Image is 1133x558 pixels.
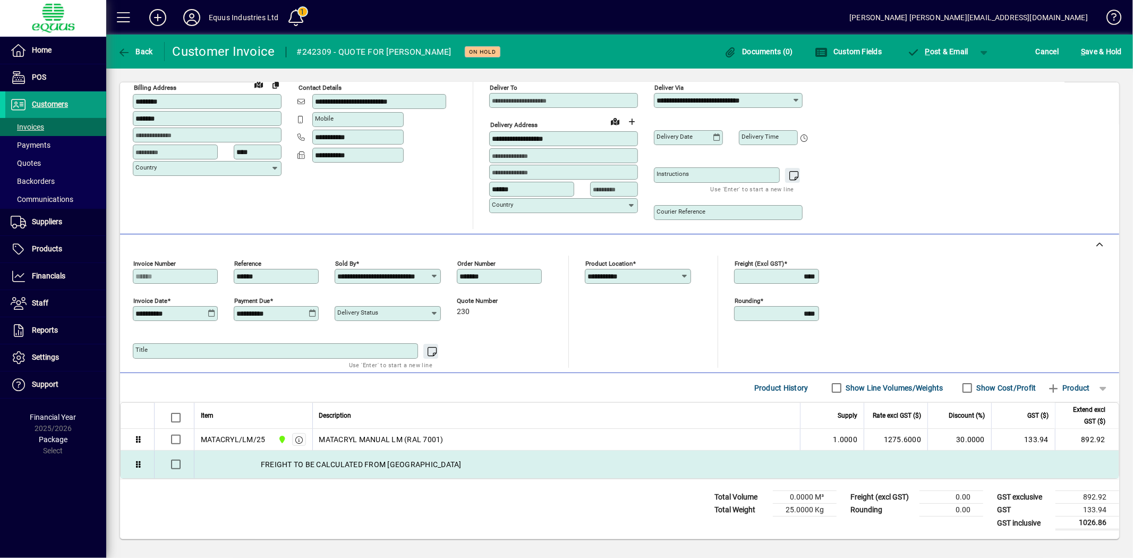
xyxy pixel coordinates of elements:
td: 133.94 [991,429,1055,451]
a: Support [5,371,106,398]
mat-label: Payment due [234,297,270,305]
span: Reports [32,326,58,334]
button: Choose address [624,113,641,130]
span: Supply [838,410,857,421]
mat-label: Sold by [335,260,356,267]
mat-label: Reference [234,260,261,267]
td: GST inclusive [992,517,1055,530]
mat-label: Title [135,346,148,353]
span: Package [39,435,67,444]
a: Home [5,37,106,64]
span: Home [32,46,52,54]
a: Products [5,236,106,263]
div: [PERSON_NAME] [PERSON_NAME][EMAIL_ADDRESS][DOMAIN_NAME] [849,9,1088,26]
a: Reports [5,317,106,344]
span: Financials [32,272,65,280]
mat-hint: Use 'Enter' to start a new line [349,359,432,371]
mat-label: Freight (excl GST) [735,260,784,267]
span: Product [1047,379,1090,396]
button: Product [1042,378,1095,398]
td: 0.0000 M³ [773,491,837,504]
a: Payments [5,136,106,154]
td: 0.00 [919,491,983,504]
mat-label: Delivery status [337,309,378,316]
span: Suppliers [32,217,62,226]
mat-hint: Use 'Enter' to start a new line [711,183,794,195]
mat-label: Country [135,164,157,171]
a: Communications [5,190,106,208]
span: 230 [457,308,470,316]
a: Financials [5,263,106,290]
td: 133.94 [1055,504,1119,517]
label: Show Line Volumes/Weights [844,383,943,393]
span: Documents (0) [724,47,793,56]
a: Invoices [5,118,106,136]
span: Custom Fields [815,47,882,56]
a: View on map [250,75,267,92]
span: Financial Year [30,413,76,421]
td: 892.92 [1055,429,1119,451]
button: Add [141,8,175,27]
mat-label: Delivery time [742,133,779,140]
span: POS [32,73,46,81]
span: Customers [32,100,68,108]
span: Description [319,410,352,421]
span: Communications [11,195,73,204]
td: 0.00 [919,504,983,517]
div: Customer Invoice [173,43,275,60]
button: Cancel [1033,42,1062,61]
span: Support [32,380,58,388]
mat-label: Invoice date [133,297,167,305]
mat-label: Courier Reference [657,208,705,215]
div: Equus Industries Ltd [209,9,279,26]
a: View on map [607,113,624,130]
span: Payments [11,141,50,149]
button: Profile [175,8,209,27]
span: On hold [469,48,496,55]
div: MATACRYL/LM/25 [201,434,266,445]
span: Quote number [457,298,521,305]
td: Rounding [845,504,919,517]
span: Extend excl GST ($) [1062,404,1105,427]
span: P [925,47,930,56]
td: 30.0000 [927,429,991,451]
a: Staff [5,290,106,317]
label: Show Cost/Profit [975,383,1036,393]
div: FREIGHT TO BE CALCULATED FROM [GEOGRAPHIC_DATA] [194,451,1119,478]
mat-label: Mobile [315,115,334,122]
td: 1026.86 [1055,517,1119,530]
mat-label: Deliver via [654,84,684,91]
td: Total Volume [709,491,773,504]
span: Staff [32,299,48,307]
span: Invoices [11,123,44,131]
td: 25.0000 Kg [773,504,837,517]
a: Suppliers [5,209,106,235]
button: Product History [750,378,813,398]
button: Back [115,42,156,61]
button: Documents (0) [721,42,796,61]
td: 892.92 [1055,491,1119,504]
div: 1275.6000 [871,434,921,445]
span: S [1081,47,1085,56]
span: Backorders [11,177,55,185]
span: ost & Email [907,47,968,56]
mat-label: Product location [585,260,633,267]
div: #242309 - QUOTE FOR [PERSON_NAME] [297,44,452,61]
button: Post & Email [901,42,974,61]
mat-label: Order number [457,260,496,267]
span: Back [117,47,153,56]
a: Backorders [5,172,106,190]
span: Cancel [1036,43,1059,60]
span: Discount (%) [949,410,985,421]
span: GST ($) [1027,410,1049,421]
button: Copy to Delivery address [267,76,284,93]
mat-label: Deliver To [490,84,517,91]
a: POS [5,64,106,91]
span: Product History [754,379,808,396]
a: Quotes [5,154,106,172]
mat-label: Delivery date [657,133,693,140]
span: Quotes [11,159,41,167]
a: Settings [5,344,106,371]
mat-label: Invoice number [133,260,176,267]
td: GST exclusive [992,491,1055,504]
